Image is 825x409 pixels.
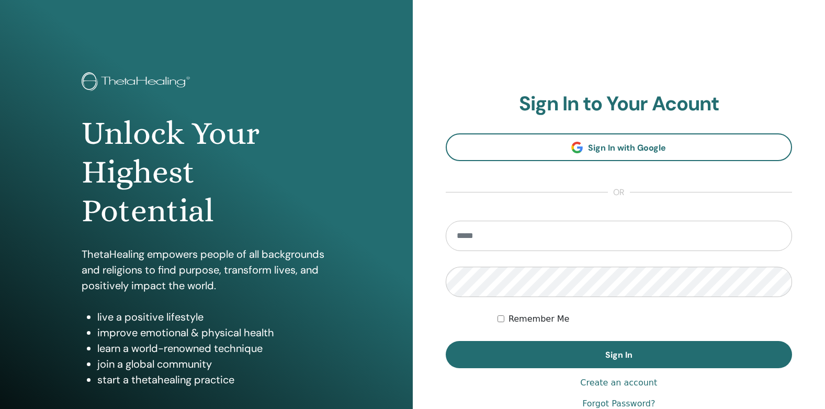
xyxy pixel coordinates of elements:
[97,356,331,372] li: join a global community
[97,325,331,340] li: improve emotional & physical health
[446,341,793,368] button: Sign In
[97,340,331,356] li: learn a world-renowned technique
[446,133,793,161] a: Sign In with Google
[446,92,793,116] h2: Sign In to Your Acount
[498,313,792,325] div: Keep me authenticated indefinitely or until I manually logout
[588,142,666,153] span: Sign In with Google
[508,313,570,325] label: Remember Me
[82,246,331,293] p: ThetaHealing empowers people of all backgrounds and religions to find purpose, transform lives, a...
[97,372,331,388] li: start a thetahealing practice
[580,377,657,389] a: Create an account
[82,114,331,231] h1: Unlock Your Highest Potential
[605,349,632,360] span: Sign In
[608,186,630,199] span: or
[97,309,331,325] li: live a positive lifestyle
